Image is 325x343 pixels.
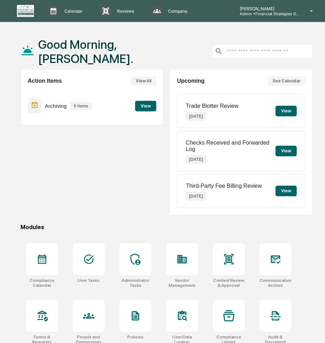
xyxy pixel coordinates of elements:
p: Trade Blotter Review [186,103,238,109]
div: Policies [127,335,144,339]
p: [DATE] [186,155,206,164]
p: Third-Party Fee Billing Review [186,183,262,189]
button: View [135,101,156,111]
a: View [135,102,156,109]
button: See Calendar [267,76,306,86]
h2: Action Items [28,78,62,84]
button: View [275,146,297,156]
p: Reviews [111,8,138,14]
p: [DATE] [186,192,206,200]
p: Archiving [45,103,67,109]
p: [PERSON_NAME] [234,6,300,11]
div: Modules [21,224,313,231]
p: [DATE] [186,112,206,121]
div: Administrator Tasks [120,278,151,288]
iframe: Open customer support [302,320,321,339]
button: View [275,186,297,196]
button: View All [131,76,156,86]
h1: Good Morning, [PERSON_NAME]. [38,37,212,66]
img: logo [17,5,34,17]
p: 9 items [70,102,92,110]
div: Compliance Calendar [26,278,58,288]
p: Checks Received and Forwarded Log [186,140,275,152]
p: Calendar [59,8,86,14]
div: Communications Archive [260,278,291,288]
div: Content Review & Approval [213,278,245,288]
div: User Tasks [77,278,100,283]
p: Admin • Financial Strategies Group (FSG) [234,11,300,16]
h2: Upcoming [177,78,204,84]
button: View [275,106,297,116]
p: Company [162,8,191,14]
div: Vendor Management [166,278,198,288]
